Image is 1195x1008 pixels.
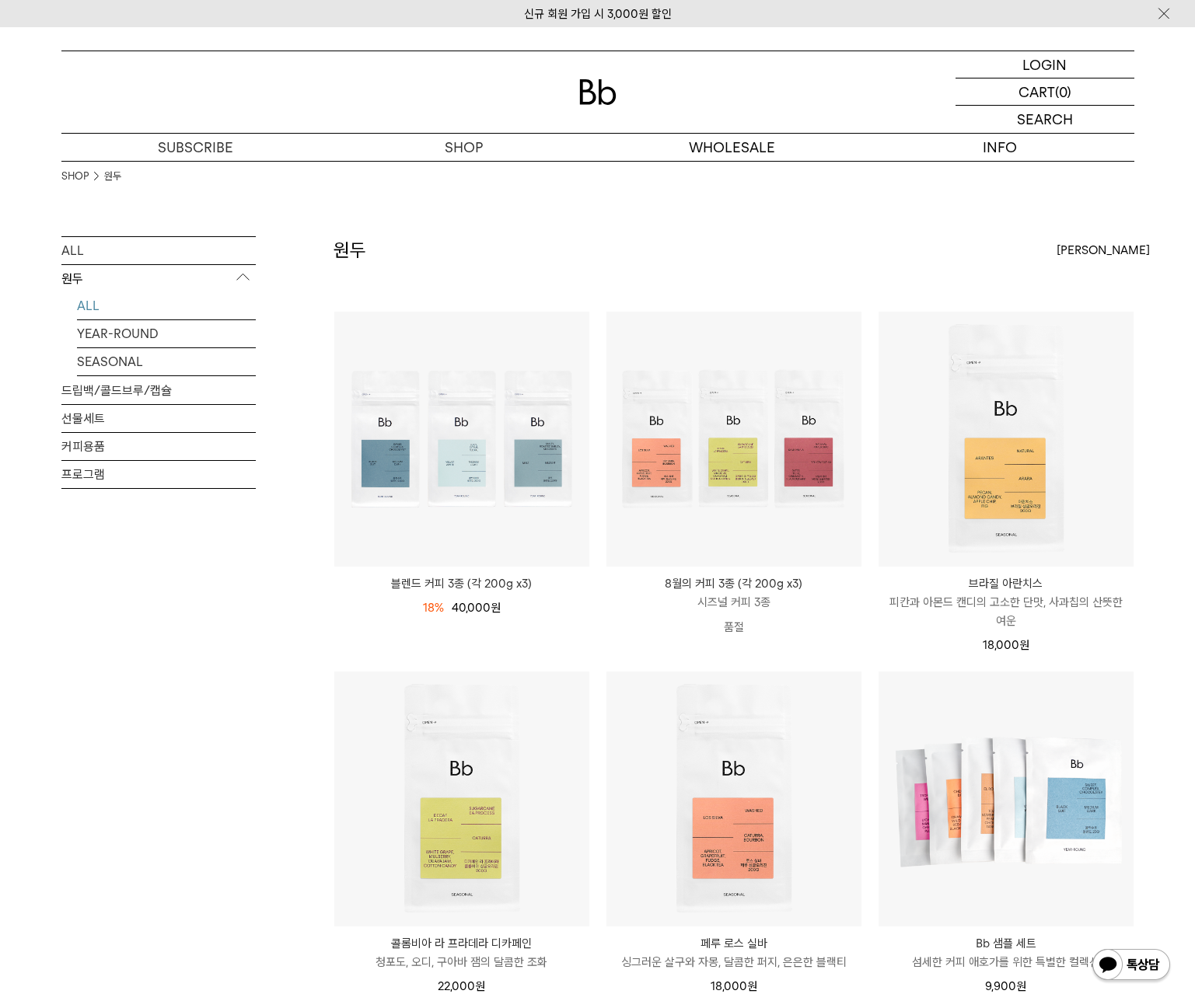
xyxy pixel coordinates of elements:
a: 블렌드 커피 3종 (각 200g x3) [334,574,589,593]
p: 브라질 아란치스 [879,574,1134,593]
span: [PERSON_NAME] [1057,241,1150,260]
p: 페루 로스 실바 [606,934,861,953]
p: INFO [866,134,1134,161]
a: 페루 로스 실바 싱그러운 살구와 자몽, 달콤한 퍼지, 은은한 블랙티 [606,934,861,971]
img: 8월의 커피 3종 (각 200g x3) [606,312,861,567]
a: CART (0) [956,78,1134,106]
p: 청포도, 오디, 구아바 잼의 달콤한 조화 [334,953,589,971]
span: 18,000 [983,638,1029,652]
a: Bb 샘플 세트 섬세한 커피 애호가를 위한 특별한 컬렉션 [879,934,1134,971]
p: 시즈널 커피 3종 [606,593,861,612]
img: 브라질 아란치스 [879,312,1134,567]
p: Bb 샘플 세트 [879,934,1134,953]
img: Bb 샘플 세트 [879,671,1134,926]
a: 커피용품 [61,433,256,460]
p: SEARCH [1017,106,1073,133]
img: 페루 로스 실바 [606,671,861,926]
span: 40,000 [452,601,501,615]
span: 원 [747,979,757,993]
a: 8월의 커피 3종 (각 200g x3) 시즈널 커피 3종 [606,574,861,612]
a: 콜롬비아 라 프라데라 디카페인 청포도, 오디, 구아바 잼의 달콤한 조화 [334,934,589,971]
a: SHOP [330,134,598,161]
a: 원두 [104,169,121,184]
p: WHOLESALE [598,134,866,161]
a: SHOP [61,169,89,184]
p: (0) [1055,78,1071,105]
p: 8월의 커피 3종 (각 200g x3) [606,574,861,593]
span: 원 [491,601,501,615]
span: 22,000 [438,979,485,993]
span: 9,900 [985,979,1026,993]
span: 원 [1019,638,1029,652]
span: 원 [475,979,485,993]
p: 싱그러운 살구와 자몽, 달콤한 퍼지, 은은한 블랙티 [606,953,861,971]
a: 선물세트 [61,405,256,432]
div: 18% [423,598,444,617]
a: LOGIN [956,51,1134,78]
p: 섬세한 커피 애호가를 위한 특별한 컬렉션 [879,953,1134,971]
h2: 원두 [334,237,366,263]
img: 콜롬비아 라 프라데라 디카페인 [334,671,589,926]
a: 신규 회원 가입 시 3,000원 할인 [524,7,672,21]
a: SEASONAL [77,348,256,375]
a: ALL [61,237,256,264]
a: 프로그램 [61,461,256,488]
p: 콜롬비아 라 프라데라 디카페인 [334,934,589,953]
p: 원두 [61,265,256,293]
img: 로고 [579,79,617,105]
a: 브라질 아란치스 피칸과 아몬드 캔디의 고소한 단맛, 사과칩의 산뜻한 여운 [879,574,1134,630]
img: 카카오톡 채널 1:1 채팅 버튼 [1091,947,1172,985]
a: 드립백/콜드브루/캡슐 [61,377,256,404]
span: 18,000 [711,979,757,993]
img: 블렌드 커피 3종 (각 200g x3) [334,312,589,567]
span: 원 [1016,979,1026,993]
p: 피칸과 아몬드 캔디의 고소한 단맛, 사과칩의 산뜻한 여운 [879,593,1134,630]
a: ALL [77,292,256,319]
p: LOGIN [1022,51,1067,78]
p: 품절 [606,612,861,643]
p: CART [1019,78,1055,105]
a: YEAR-ROUND [77,320,256,347]
a: SUBSCRIBE [61,134,330,161]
